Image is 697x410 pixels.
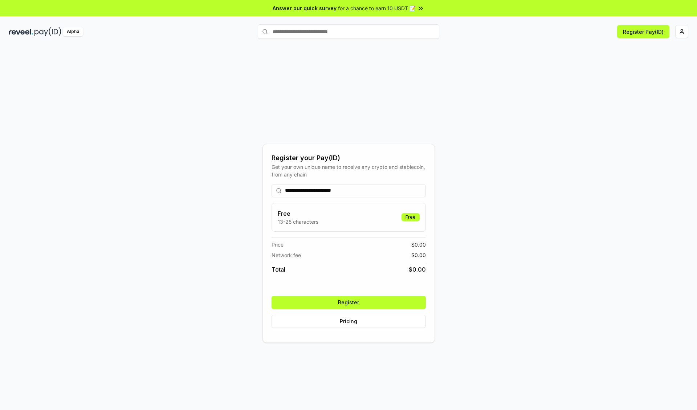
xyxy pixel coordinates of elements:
[272,241,284,248] span: Price
[272,153,426,163] div: Register your Pay(ID)
[338,4,416,12] span: for a chance to earn 10 USDT 📝
[272,251,301,259] span: Network fee
[402,213,420,221] div: Free
[278,209,318,218] h3: Free
[272,265,285,274] span: Total
[272,296,426,309] button: Register
[617,25,669,38] button: Register Pay(ID)
[9,27,33,36] img: reveel_dark
[409,265,426,274] span: $ 0.00
[272,315,426,328] button: Pricing
[272,163,426,178] div: Get your own unique name to receive any crypto and stablecoin, from any chain
[411,241,426,248] span: $ 0.00
[278,218,318,226] p: 13-25 characters
[411,251,426,259] span: $ 0.00
[273,4,337,12] span: Answer our quick survey
[63,27,83,36] div: Alpha
[34,27,61,36] img: pay_id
